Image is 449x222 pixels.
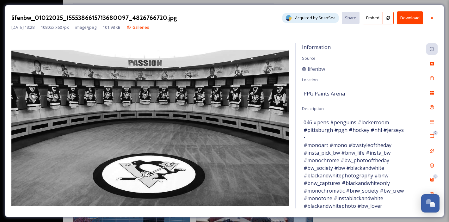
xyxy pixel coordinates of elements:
h3: lifenbw_01022025_1555386615713680097_4826766720.jpg [11,13,177,22]
span: image/jpeg [75,24,96,30]
span: Acquired by SnapSea [295,15,335,21]
button: Embed [363,12,383,24]
button: Download [397,11,423,24]
button: Share [342,12,360,24]
span: Source [302,55,316,61]
span: Location [302,77,318,83]
span: 046 #pens #penguins #lockerroom #pittsburgh #pgh #hockey #nhl #jerseys • #monoart #mono #bwstyleo... [304,119,415,217]
button: Open Chat [421,194,440,213]
span: [DATE] 13:28 [11,24,34,30]
span: 101.98 kB [103,24,120,30]
a: lifenbw [302,65,325,73]
span: PPG Paints Arena [304,90,345,97]
div: 0 [433,131,438,135]
img: 992b0cd7-fdd2-3f1e-49f2-b266055ffbdf.jpg [11,50,289,206]
span: Information [302,44,331,51]
div: 0 [433,174,438,179]
span: lifenbw [308,65,325,73]
span: 1080 px x 607 px [41,24,69,30]
img: snapsea-logo.png [286,15,292,21]
span: Description [302,106,324,111]
span: Galleries [132,24,149,30]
